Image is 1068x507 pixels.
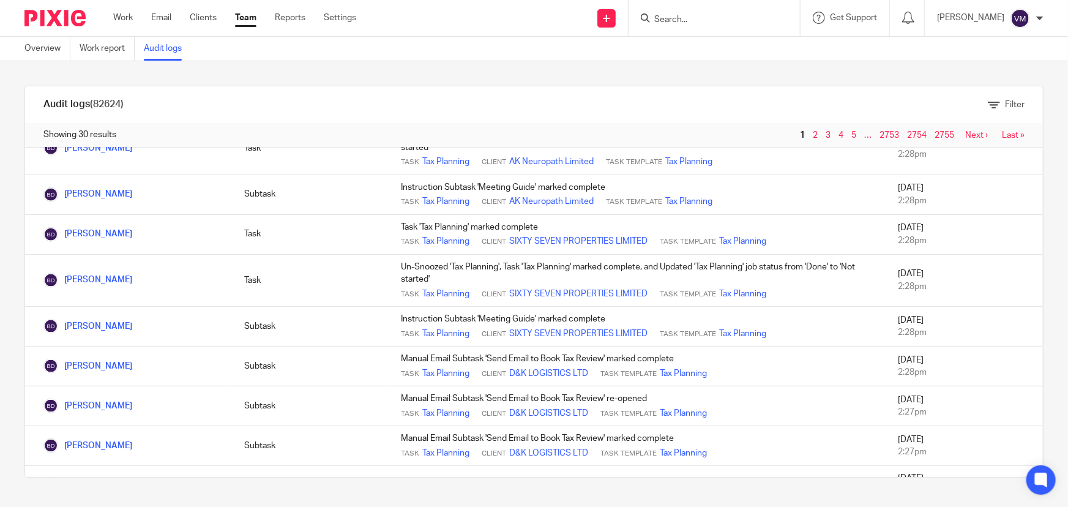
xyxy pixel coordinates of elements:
[482,290,506,299] span: Client
[232,254,389,306] td: Task
[43,399,58,413] img: Barbara Demetriou
[43,362,132,370] a: [PERSON_NAME]
[482,197,506,207] span: Client
[43,187,58,202] img: Barbara Demetriou
[660,447,707,459] a: Tax Planning
[606,157,662,167] span: Task Template
[275,12,305,24] a: Reports
[660,367,707,380] a: Tax Planning
[937,12,1004,24] p: [PERSON_NAME]
[851,131,856,140] a: 5
[719,328,766,340] a: Tax Planning
[482,329,506,339] span: Client
[401,369,419,379] span: Task
[422,235,469,247] a: Tax Planning
[43,402,132,410] a: [PERSON_NAME]
[43,441,132,450] a: [PERSON_NAME]
[232,386,389,426] td: Subtask
[886,386,1043,426] td: [DATE]
[232,426,389,465] td: Subtask
[898,366,1031,378] div: 2:28pm
[886,465,1043,503] td: [DATE]
[886,175,1043,214] td: [DATE]
[600,409,657,419] span: Task Template
[886,214,1043,254] td: [DATE]
[886,346,1043,386] td: [DATE]
[482,157,506,167] span: Client
[401,290,419,299] span: Task
[190,12,217,24] a: Clients
[389,122,886,175] td: Un-Snoozed 'Tax Planning', Task 'Tax Planning' marked complete, and Updated 'Tax Planning' job st...
[232,306,389,346] td: Subtask
[43,276,132,284] a: [PERSON_NAME]
[422,288,469,300] a: Tax Planning
[389,386,886,426] td: Manual Email Subtask 'Send Email to Book Tax Review' re-opened
[43,190,132,198] a: [PERSON_NAME]
[389,254,886,306] td: Un-Snoozed 'Tax Planning', Task 'Tax Planning' marked complete, and Updated 'Tax Planning' job st...
[965,131,988,140] a: Next ›
[401,157,419,167] span: Task
[401,409,419,419] span: Task
[509,195,594,208] a: AK Neuropath Limited
[861,128,875,143] span: …
[389,214,886,254] td: Task 'Tax Planning' marked complete
[886,254,1043,306] td: [DATE]
[1005,100,1025,109] span: Filter
[389,465,886,503] td: Created a new Client Field 'Xama Hub 03) AML Check Review Status'
[898,406,1031,418] div: 2:27pm
[482,409,506,419] span: Client
[898,235,1031,247] div: 2:28pm
[232,346,389,386] td: Subtask
[80,37,135,61] a: Work report
[886,122,1043,175] td: [DATE]
[886,306,1043,346] td: [DATE]
[43,438,58,453] img: Barbara Demetriou
[665,195,712,208] a: Tax Planning
[830,13,877,22] span: Get Support
[151,12,171,24] a: Email
[509,447,588,459] a: D&K LOGISTICS LTD
[1002,131,1025,140] a: Last »
[898,326,1031,339] div: 2:28pm
[797,130,1025,140] nav: pager
[43,227,58,242] img: Barbara Demetriou
[719,235,766,247] a: Tax Planning
[482,369,506,379] span: Client
[653,15,763,26] input: Search
[324,12,356,24] a: Settings
[43,129,116,141] span: Showing 30 results
[719,288,766,300] a: Tax Planning
[935,131,954,140] a: 2755
[43,322,132,331] a: [PERSON_NAME]
[813,131,818,140] a: 2
[232,465,389,503] td: Client Field
[389,306,886,346] td: Instruction Subtask 'Meeting Guide' marked complete
[422,328,469,340] a: Tax Planning
[606,197,662,207] span: Task Template
[389,346,886,386] td: Manual Email Subtask 'Send Email to Book Tax Review' marked complete
[24,10,86,26] img: Pixie
[660,329,716,339] span: Task Template
[482,449,506,459] span: Client
[665,156,712,168] a: Tax Planning
[401,449,419,459] span: Task
[600,369,657,379] span: Task Template
[898,280,1031,293] div: 2:28pm
[43,141,58,156] img: Barbara Demetriou
[660,290,716,299] span: Task Template
[482,237,506,247] span: Client
[509,288,648,300] a: SIXTY SEVEN PROPERTIES LIMITED
[898,148,1031,160] div: 2:28pm
[660,237,716,247] span: Task Template
[898,195,1031,207] div: 2:28pm
[600,449,657,459] span: Task Template
[898,446,1031,458] div: 2:27pm
[1010,9,1030,28] img: svg%3E
[113,12,133,24] a: Work
[797,128,808,143] span: 1
[43,319,58,334] img: Barbara Demetriou
[232,214,389,254] td: Task
[401,329,419,339] span: Task
[509,407,588,419] a: D&K LOGISTICS LTD
[422,407,469,419] a: Tax Planning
